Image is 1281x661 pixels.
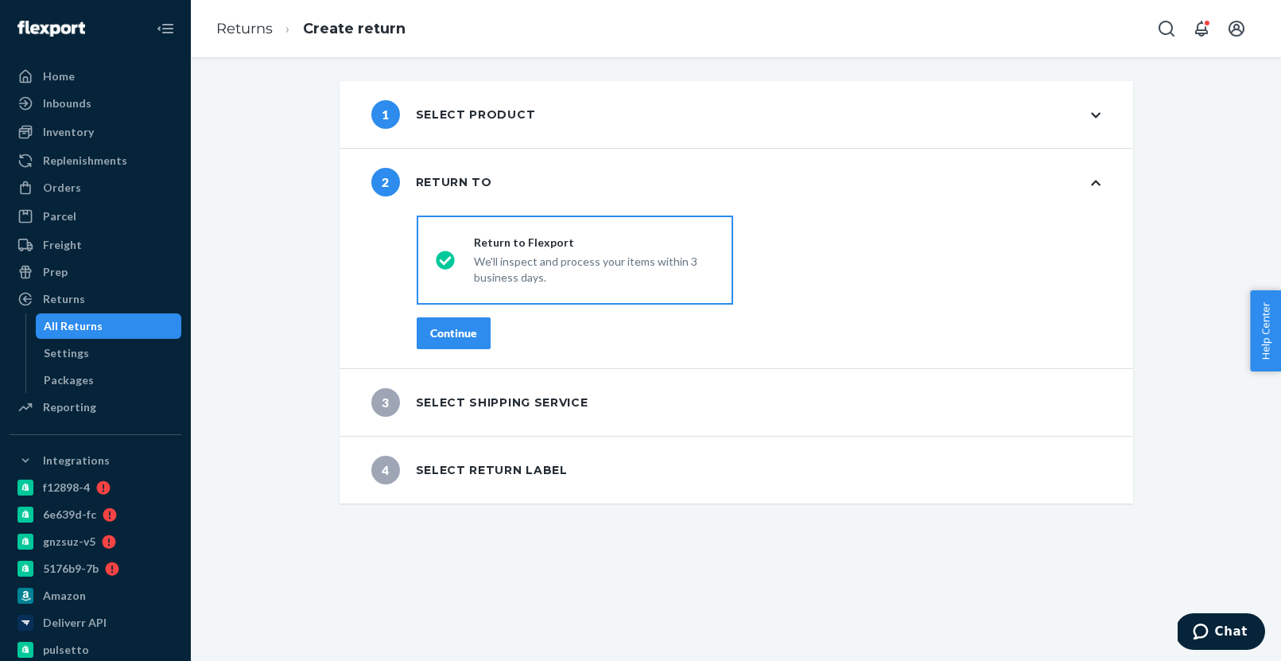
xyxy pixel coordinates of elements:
div: Settings [44,345,89,361]
span: 2 [371,168,400,196]
div: gnzsuz-v5 [43,534,95,550]
a: Returns [216,20,273,37]
a: Packages [36,367,182,393]
button: Open Search Box [1151,13,1182,45]
a: Inbounds [10,91,181,116]
div: pulsetto [43,642,89,658]
a: Inventory [10,119,181,145]
div: Orders [43,180,81,196]
a: 5176b9-7b [10,556,181,581]
div: All Returns [44,318,103,334]
a: 6e639d-fc [10,502,181,527]
div: Reporting [43,399,96,415]
div: f12898-4 [43,480,90,496]
a: Returns [10,286,181,312]
a: Freight [10,232,181,258]
button: Open account menu [1221,13,1252,45]
a: Orders [10,175,181,200]
a: gnzsuz-v5 [10,529,181,554]
button: Open notifications [1186,13,1217,45]
div: Select product [371,100,536,129]
div: Inventory [43,124,94,140]
div: 6e639d-fc [43,507,96,523]
a: Replenishments [10,148,181,173]
a: Parcel [10,204,181,229]
div: We'll inspect and process your items within 3 business days. [474,251,714,286]
div: Freight [43,237,82,253]
a: Create return [303,20,406,37]
div: Deliverr API [43,615,107,631]
a: All Returns [36,313,182,339]
div: Prep [43,264,68,280]
a: Reporting [10,395,181,420]
div: Replenishments [43,153,127,169]
div: Packages [44,372,94,388]
button: Continue [417,317,491,349]
ol: breadcrumbs [204,6,418,52]
button: Close Navigation [149,13,181,45]
div: Amazon [43,588,86,604]
div: Return to Flexport [474,235,714,251]
div: Integrations [43,453,110,469]
span: 1 [371,100,400,129]
div: Returns [43,291,85,307]
span: 3 [371,388,400,417]
a: Home [10,64,181,89]
span: 4 [371,456,400,484]
div: Home [43,68,75,84]
button: Integrations [10,448,181,473]
a: Prep [10,259,181,285]
div: Inbounds [43,95,91,111]
img: Flexport logo [17,21,85,37]
a: f12898-4 [10,475,181,500]
div: Select return label [371,456,568,484]
a: Settings [36,340,182,366]
div: Parcel [43,208,76,224]
div: Return to [371,168,492,196]
iframe: Opens a widget where you can chat to one of our agents [1178,613,1265,653]
a: Amazon [10,583,181,609]
div: Select shipping service [371,388,588,417]
div: 5176b9-7b [43,561,99,577]
div: Continue [430,325,477,341]
a: Deliverr API [10,610,181,636]
button: Help Center [1250,290,1281,371]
